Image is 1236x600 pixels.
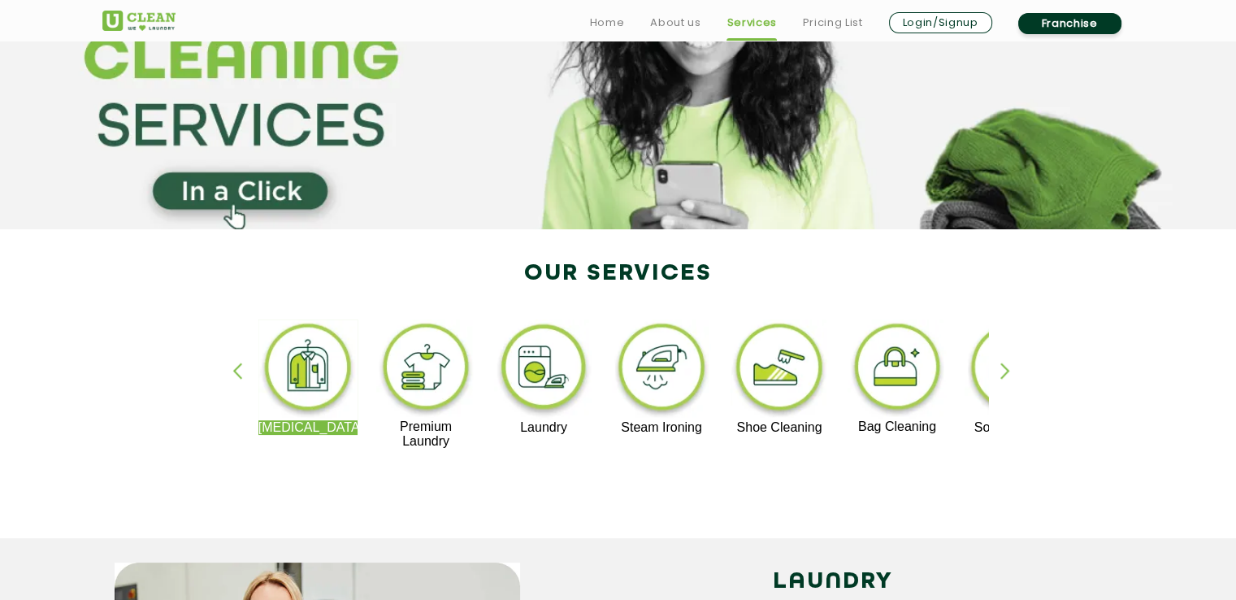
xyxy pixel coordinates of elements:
[730,420,830,435] p: Shoe Cleaning
[590,13,625,33] a: Home
[376,420,476,449] p: Premium Laundry
[494,320,594,420] img: laundry_cleaning_11zon.webp
[965,320,1065,420] img: sofa_cleaning_11zon.webp
[730,320,830,420] img: shoe_cleaning_11zon.webp
[650,13,700,33] a: About us
[494,420,594,435] p: Laundry
[803,13,863,33] a: Pricing List
[965,420,1065,435] p: Sofa Cleaning
[889,12,992,33] a: Login/Signup
[258,420,358,435] p: [MEDICAL_DATA]
[102,11,176,31] img: UClean Laundry and Dry Cleaning
[848,420,948,434] p: Bag Cleaning
[612,320,712,420] img: steam_ironing_11zon.webp
[726,13,776,33] a: Services
[612,420,712,435] p: Steam Ironing
[1018,13,1121,34] a: Franchise
[258,320,358,420] img: dry_cleaning_11zon.webp
[848,320,948,420] img: bag_cleaning_11zon.webp
[376,320,476,420] img: premium_laundry_cleaning_11zon.webp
